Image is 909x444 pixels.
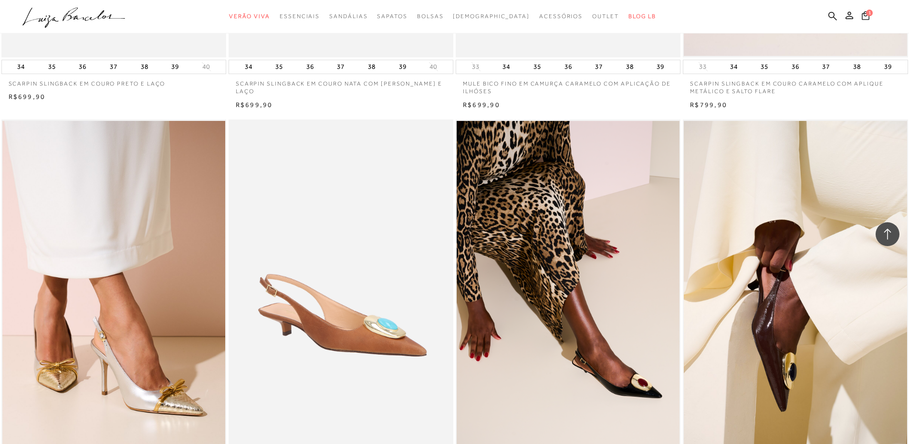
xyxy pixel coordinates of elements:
span: Sapatos [377,13,407,20]
span: Bolsas [417,13,444,20]
span: Sandálias [329,13,367,20]
button: 38 [623,60,637,74]
a: SCARPIN SLINGBACK EM COURO NATA COM [PERSON_NAME] E LAÇO [229,74,453,96]
button: 37 [592,60,606,74]
span: R$699,90 [9,93,46,100]
button: 36 [76,60,89,74]
button: 34 [14,60,28,74]
a: SCARPIN SLINGBACK EM COURO PRETO E LAÇO [1,74,226,88]
button: 39 [168,60,182,74]
button: 38 [138,60,151,74]
a: SCARPIN SLINGBACK EM COURO CARAMELO COM APLIQUE METÁLICO E SALTO FLARE [683,74,908,96]
button: 39 [654,60,667,74]
button: 1 [859,11,872,23]
a: noSubCategoriesText [453,8,530,25]
a: categoryNavScreenReaderText [539,8,583,25]
span: [DEMOGRAPHIC_DATA] [453,13,530,20]
button: 36 [303,60,317,74]
span: Acessórios [539,13,583,20]
span: Verão Viva [229,13,270,20]
span: R$699,90 [236,101,273,108]
a: BLOG LB [628,8,656,25]
a: categoryNavScreenReaderText [280,8,320,25]
button: 40 [427,62,440,71]
span: BLOG LB [628,13,656,20]
span: R$799,90 [690,101,727,108]
button: 33 [696,62,710,71]
button: 36 [562,60,575,74]
span: 1 [866,10,873,16]
span: Outlet [592,13,619,20]
a: categoryNavScreenReaderText [329,8,367,25]
span: Essenciais [280,13,320,20]
button: 39 [396,60,409,74]
button: 35 [531,60,544,74]
button: 34 [727,60,741,74]
button: 37 [819,60,833,74]
button: 40 [199,62,213,71]
button: 36 [789,60,802,74]
a: categoryNavScreenReaderText [377,8,407,25]
button: 38 [850,60,864,74]
a: categoryNavScreenReaderText [229,8,270,25]
a: categoryNavScreenReaderText [417,8,444,25]
button: 37 [107,60,120,74]
a: MULE BICO FINO EM CAMURÇA CARAMELO COM APLICAÇÃO DE ILHÓSES [456,74,680,96]
a: categoryNavScreenReaderText [592,8,619,25]
button: 34 [242,60,255,74]
button: 35 [758,60,771,74]
button: 33 [469,62,482,71]
span: R$699,90 [463,101,500,108]
button: 34 [500,60,513,74]
button: 38 [365,60,378,74]
button: 39 [881,60,895,74]
button: 37 [334,60,347,74]
button: 35 [45,60,59,74]
button: 35 [272,60,286,74]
